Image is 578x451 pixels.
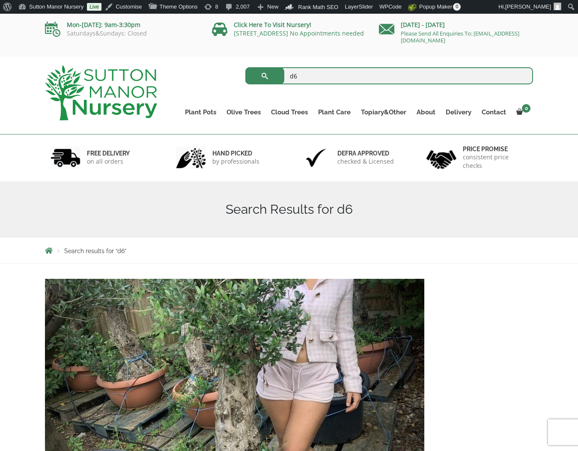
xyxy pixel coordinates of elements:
[234,29,364,37] a: [STREET_ADDRESS] No Appointments needed
[45,247,533,254] nav: Breadcrumbs
[45,20,199,30] p: Mon-[DATE]: 9am-3:30pm
[337,149,394,157] h6: Defra approved
[87,157,130,166] p: on all orders
[176,147,206,169] img: 2.jpg
[511,106,533,118] a: 0
[522,104,530,113] span: 0
[212,149,259,157] h6: hand picked
[45,202,533,217] h1: Search Results for d6
[301,147,331,169] img: 3.jpg
[266,106,313,118] a: Cloud Trees
[45,366,424,374] a: D6 Discounted Olive Tree
[313,106,356,118] a: Plant Care
[401,30,519,44] a: Please Send All Enquiries To: [EMAIL_ADDRESS][DOMAIN_NAME]
[180,106,221,118] a: Plant Pots
[441,106,477,118] a: Delivery
[426,145,456,171] img: 4.jpg
[45,30,199,37] p: Saturdays&Sundays: Closed
[356,106,411,118] a: Topiary&Other
[505,3,551,10] span: [PERSON_NAME]
[234,21,311,29] a: Click Here To Visit Nursery!
[463,153,528,170] p: consistent price checks
[298,4,338,10] span: Rank Math SEO
[87,149,130,157] h6: FREE DELIVERY
[51,147,80,169] img: 1.jpg
[212,157,259,166] p: by professionals
[463,145,528,153] h6: Price promise
[337,157,394,166] p: checked & Licensed
[64,248,126,254] span: Search results for “d6”
[453,3,461,11] span: 0
[245,67,533,84] input: Search...
[379,20,533,30] p: [DATE] - [DATE]
[477,106,511,118] a: Contact
[221,106,266,118] a: Olive Trees
[45,65,157,120] img: logo
[411,106,441,118] a: About
[87,3,101,11] a: Live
